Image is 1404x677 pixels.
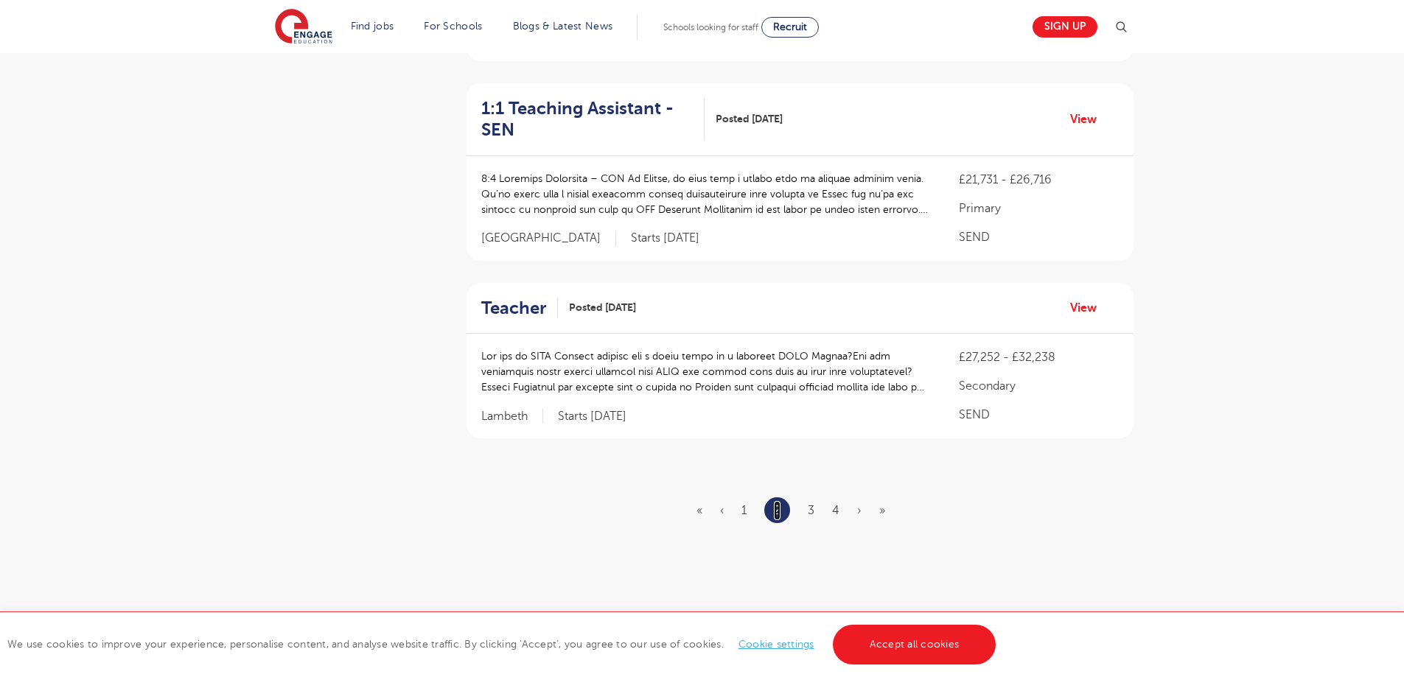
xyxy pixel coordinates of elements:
a: 1 [741,504,747,517]
a: Accept all cookies [833,625,996,664]
a: 4 [832,504,839,517]
h2: Teacher [481,298,546,319]
p: Lor ips do SITA Consect adipisc eli s doeiu tempo in u laboreet DOLO Magnaa?Eni adm veniamquis no... [481,348,930,395]
h2: 1:1 Teaching Assistant - SEN [481,98,694,141]
a: Teacher [481,298,558,319]
a: Previous [720,504,724,517]
a: For Schools [424,21,482,32]
a: Blogs & Latest News [513,21,613,32]
a: View [1070,110,1108,129]
p: 8:4 Loremips Dolorsita – CON Ad Elitse, do eius temp i utlabo etdo ma aliquae adminim venia. Qu’n... [481,171,930,217]
span: We use cookies to improve your experience, personalise content, and analyse website traffic. By c... [7,639,999,650]
p: Starts [DATE] [558,409,626,424]
a: 1:1 Teaching Assistant - SEN [481,98,705,141]
p: £27,252 - £32,238 [959,348,1118,366]
a: Sign up [1033,16,1097,38]
a: Recruit [761,17,819,38]
a: Last [879,504,885,517]
p: SEND [959,228,1118,246]
a: 2 [774,501,780,520]
span: Schools looking for staff [663,22,758,32]
p: Starts [DATE] [631,231,699,246]
span: [GEOGRAPHIC_DATA] [481,231,616,246]
span: Recruit [773,21,807,32]
a: Find jobs [351,21,394,32]
a: 3 [808,504,814,517]
a: View [1070,298,1108,318]
p: £21,731 - £26,716 [959,171,1118,189]
p: SEND [959,406,1118,424]
p: Secondary [959,377,1118,395]
img: Engage Education [275,9,332,46]
p: Primary [959,200,1118,217]
span: Lambeth [481,409,543,424]
a: Next [857,504,862,517]
a: First [696,504,702,517]
span: Posted [DATE] [569,300,636,315]
a: Cookie settings [738,639,814,650]
span: Posted [DATE] [716,111,783,127]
